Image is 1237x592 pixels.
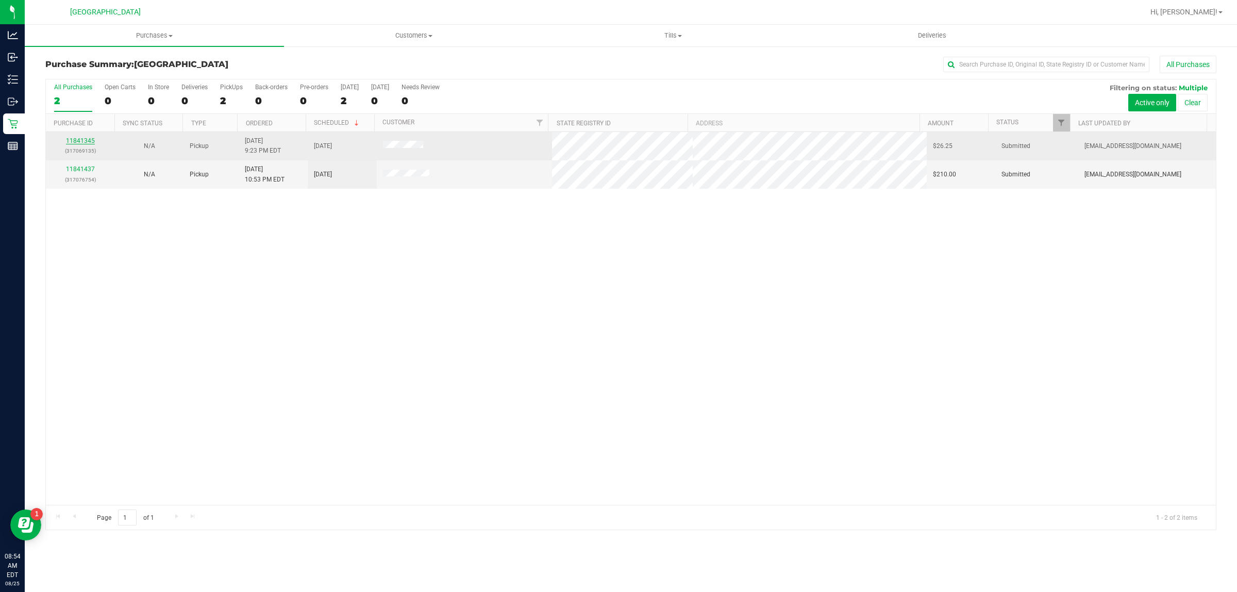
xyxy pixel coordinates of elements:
[54,120,93,127] a: Purchase ID
[933,170,956,179] span: $210.00
[285,31,543,40] span: Customers
[544,31,802,40] span: Tills
[1178,94,1208,111] button: Clear
[123,120,162,127] a: Sync Status
[300,84,328,91] div: Pre-orders
[105,95,136,107] div: 0
[148,84,169,91] div: In Store
[314,119,361,126] a: Scheduled
[148,95,169,107] div: 0
[314,141,332,151] span: [DATE]
[943,57,1149,72] input: Search Purchase ID, Original ID, State Registry ID or Customer Name...
[144,141,155,151] button: N/A
[255,95,288,107] div: 0
[928,120,954,127] a: Amount
[1084,170,1181,179] span: [EMAIL_ADDRESS][DOMAIN_NAME]
[30,508,43,520] iframe: Resource center unread badge
[52,175,109,185] p: (317076754)
[181,95,208,107] div: 0
[5,580,20,587] p: 08/25
[382,119,414,126] a: Customer
[371,84,389,91] div: [DATE]
[8,52,18,62] inline-svg: Inbound
[402,95,440,107] div: 0
[54,84,92,91] div: All Purchases
[8,96,18,107] inline-svg: Outbound
[904,31,960,40] span: Deliveries
[1160,56,1216,73] button: All Purchases
[10,509,41,540] iframe: Resource center
[66,166,95,173] a: 11841437
[1128,94,1176,111] button: Active only
[52,146,109,156] p: (317069135)
[284,25,543,46] a: Customers
[144,142,155,150] span: Not Applicable
[246,120,273,127] a: Ordered
[803,25,1062,46] a: Deliveries
[181,84,208,91] div: Deliveries
[105,84,136,91] div: Open Carts
[8,119,18,129] inline-svg: Retail
[531,114,548,131] a: Filter
[88,509,162,525] span: Page of 1
[54,95,92,107] div: 2
[688,114,920,132] th: Address
[118,509,137,525] input: 1
[996,119,1018,126] a: Status
[245,165,285,184] span: [DATE] 10:53 PM EDT
[144,171,155,178] span: Not Applicable
[341,95,359,107] div: 2
[255,84,288,91] div: Back-orders
[245,136,281,156] span: [DATE] 9:23 PM EDT
[1150,8,1217,16] span: Hi, [PERSON_NAME]!
[1001,170,1030,179] span: Submitted
[45,60,436,69] h3: Purchase Summary:
[8,30,18,40] inline-svg: Analytics
[543,25,803,46] a: Tills
[66,137,95,144] a: 11841345
[300,95,328,107] div: 0
[191,120,206,127] a: Type
[220,84,243,91] div: PickUps
[402,84,440,91] div: Needs Review
[8,141,18,151] inline-svg: Reports
[25,25,284,46] a: Purchases
[1110,84,1177,92] span: Filtering on status:
[144,170,155,179] button: N/A
[190,141,209,151] span: Pickup
[1078,120,1130,127] a: Last Updated By
[371,95,389,107] div: 0
[557,120,611,127] a: State Registry ID
[190,170,209,179] span: Pickup
[933,141,952,151] span: $26.25
[1001,141,1030,151] span: Submitted
[1148,509,1206,525] span: 1 - 2 of 2 items
[70,8,141,17] span: [GEOGRAPHIC_DATA]
[314,170,332,179] span: [DATE]
[341,84,359,91] div: [DATE]
[1179,84,1208,92] span: Multiple
[134,59,228,69] span: [GEOGRAPHIC_DATA]
[1053,114,1070,131] a: Filter
[8,74,18,85] inline-svg: Inventory
[5,552,20,580] p: 08:54 AM EDT
[25,31,284,40] span: Purchases
[220,95,243,107] div: 2
[1084,141,1181,151] span: [EMAIL_ADDRESS][DOMAIN_NAME]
